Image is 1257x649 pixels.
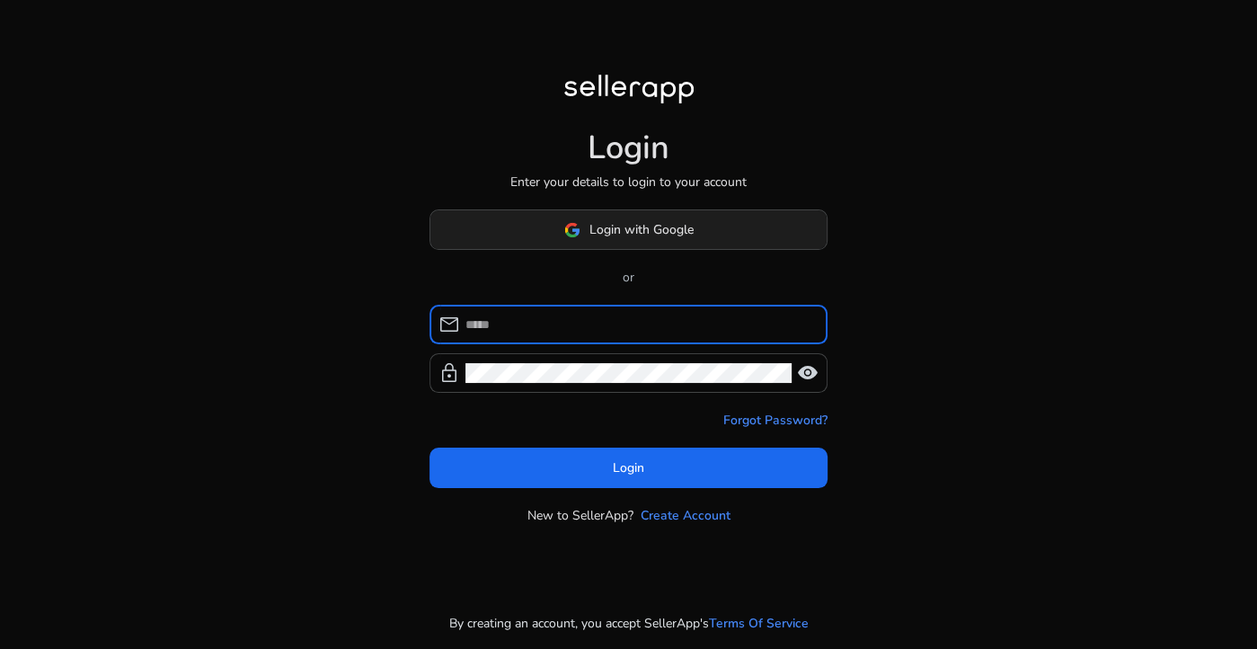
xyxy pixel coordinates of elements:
[429,209,828,250] button: Login with Google
[510,173,747,191] p: Enter your details to login to your account
[613,458,644,477] span: Login
[438,314,460,335] span: mail
[723,411,828,430] a: Forgot Password?
[564,222,580,238] img: google-logo.svg
[429,448,828,488] button: Login
[527,506,633,525] p: New to SellerApp?
[641,506,730,525] a: Create Account
[589,220,694,239] span: Login with Google
[429,268,828,287] p: or
[588,129,669,167] h1: Login
[709,614,809,633] a: Terms Of Service
[438,362,460,384] span: lock
[797,362,819,384] span: visibility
